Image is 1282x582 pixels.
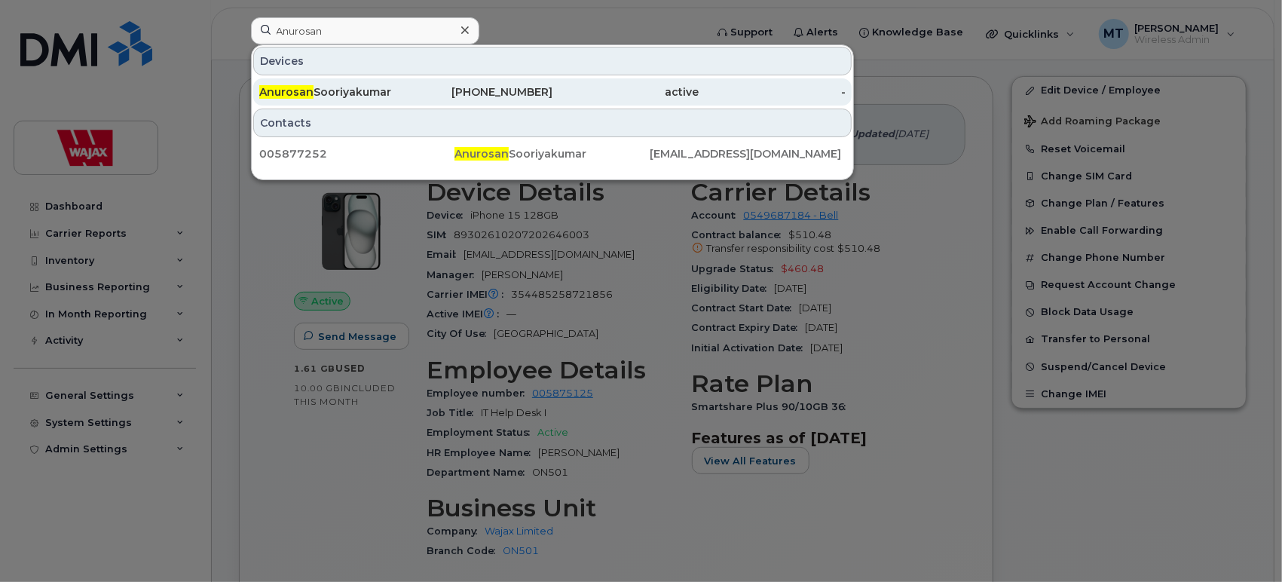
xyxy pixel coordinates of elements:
div: Contacts [253,109,852,137]
input: Find something... [251,17,479,44]
div: Sooriyakumar [454,146,650,161]
a: 005877252AnurosanSooriyakumar[EMAIL_ADDRESS][DOMAIN_NAME] [253,140,852,167]
span: Anurosan [259,85,314,99]
a: AnurosanSooriyakumar[PHONE_NUMBER]active- [253,78,852,106]
div: Sooriyakumar [259,84,406,100]
div: 005877252 [259,146,454,161]
div: Devices [253,47,852,75]
div: [EMAIL_ADDRESS][DOMAIN_NAME] [650,146,846,161]
div: - [699,84,846,100]
span: Anurosan [454,147,509,161]
div: [PHONE_NUMBER] [406,84,553,100]
div: active [552,84,699,100]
